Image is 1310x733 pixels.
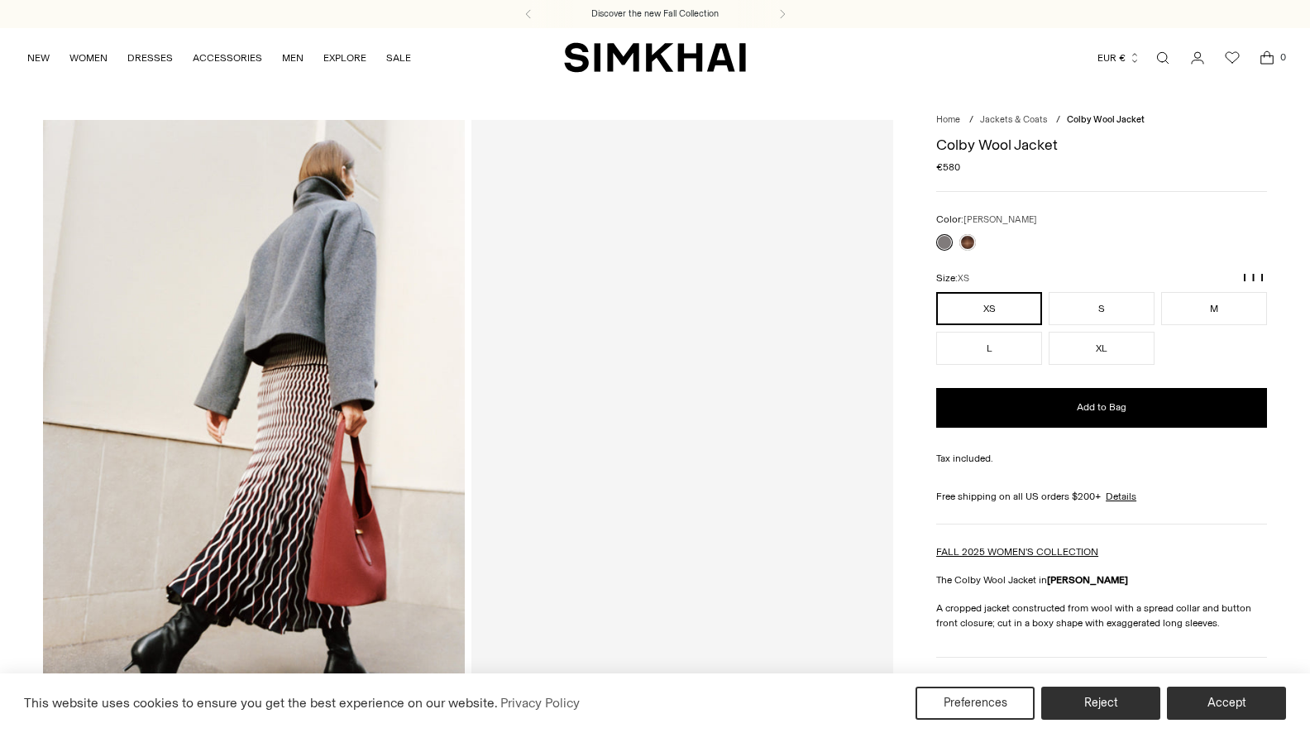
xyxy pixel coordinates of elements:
a: NEW [27,40,50,76]
a: Privacy Policy (opens in a new tab) [498,691,582,716]
div: Free shipping on all US orders $200+ [936,489,1267,504]
div: Tax included. [936,451,1267,466]
button: EUR € [1097,40,1140,76]
strong: [PERSON_NAME] [1047,574,1128,586]
button: Accept [1167,687,1286,720]
a: Details [1106,489,1136,504]
span: €580 [936,160,960,175]
nav: breadcrumbs [936,113,1267,127]
div: / [1056,113,1060,127]
span: This website uses cookies to ensure you get the best experience on our website. [24,695,498,711]
a: FALL 2025 WOMEN'S COLLECTION [936,546,1098,558]
a: DRESSES [127,40,173,76]
a: Jackets & Coats [980,114,1047,125]
button: Preferences [916,687,1035,720]
a: Open search modal [1146,41,1179,74]
a: Go to the account page [1181,41,1214,74]
a: Home [936,114,960,125]
span: Colby Wool Jacket [1067,114,1145,125]
p: The Colby Wool Jacket in [936,573,1267,587]
p: A cropped jacket constructed from wool with a spread collar and button front closure; cut in a bo... [936,601,1267,630]
a: WOMEN [69,40,108,76]
button: L [936,332,1042,365]
div: / [969,113,973,127]
label: Size: [936,271,969,286]
a: SIMKHAI [564,41,746,74]
button: Add to Bag [936,388,1267,428]
button: XS [936,292,1042,325]
button: M [1161,292,1267,325]
a: EXPLORE [323,40,366,76]
span: Add to Bag [1077,400,1126,414]
button: XL [1049,332,1155,365]
label: Color: [936,212,1037,228]
button: Size & Fit [936,658,1267,700]
a: Open cart modal [1250,41,1284,74]
button: S [1049,292,1155,325]
span: XS [958,273,969,284]
span: [PERSON_NAME] [963,214,1037,225]
a: SALE [386,40,411,76]
span: 0 [1275,50,1290,65]
a: ACCESSORIES [193,40,262,76]
button: Reject [1041,687,1160,720]
a: Wishlist [1216,41,1249,74]
a: MEN [282,40,304,76]
a: Discover the new Fall Collection [591,7,719,21]
h1: Colby Wool Jacket [936,137,1267,152]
